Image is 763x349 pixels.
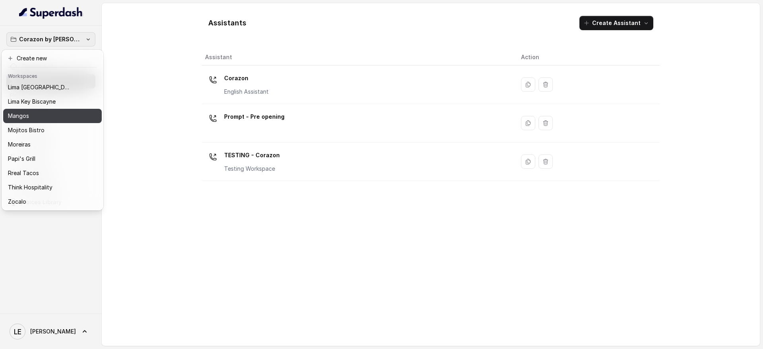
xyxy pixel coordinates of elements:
[8,154,35,164] p: Papi's Grill
[8,97,56,106] p: Lima Key Biscayne
[8,125,45,135] p: Mojitos Bistro
[8,111,29,121] p: Mangos
[8,140,31,149] p: Moreiras
[8,197,26,206] p: Zocalo
[3,69,102,82] header: Workspaces
[8,168,39,178] p: Rreal Tacos
[2,50,103,210] div: Corazon by [PERSON_NAME]
[6,32,95,46] button: Corazon by [PERSON_NAME]
[8,183,52,192] p: Think Hospitality
[19,35,83,44] p: Corazon by [PERSON_NAME]
[8,83,72,92] p: Lima [GEOGRAPHIC_DATA]
[3,51,102,66] button: Create new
